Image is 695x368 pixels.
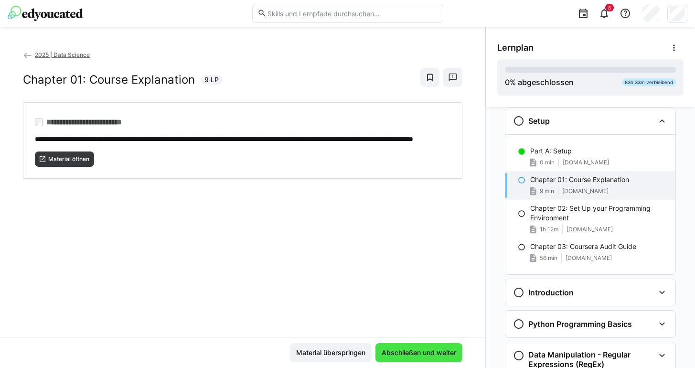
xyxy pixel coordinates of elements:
[528,319,632,329] h3: Python Programming Basics
[563,159,609,166] span: [DOMAIN_NAME]
[562,187,609,195] span: [DOMAIN_NAME]
[23,73,195,87] h2: Chapter 01: Course Explanation
[290,343,372,362] button: Material überspringen
[505,76,574,88] div: % abgeschlossen
[528,116,550,126] h3: Setup
[375,343,462,362] button: Abschließen und weiter
[35,51,90,58] span: 2025 | Data Science
[540,254,557,262] span: 56 min
[23,51,90,58] a: 2025 | Data Science
[540,187,554,195] span: 9 min
[530,242,636,251] p: Chapter 03: Coursera Audit Guide
[505,77,510,87] span: 0
[608,5,611,11] span: 8
[497,43,534,53] span: Lernplan
[540,226,558,233] span: 1h 12m
[204,75,219,85] span: 9 LP
[267,9,438,18] input: Skills und Lernpfade durchsuchen…
[567,226,613,233] span: [DOMAIN_NAME]
[528,288,574,297] h3: Introduction
[295,348,367,357] span: Material überspringen
[540,159,555,166] span: 0 min
[530,146,572,156] p: Part A: Setup
[530,175,629,184] p: Chapter 01: Course Explanation
[530,204,668,223] p: Chapter 02: Set Up your Programming Environment
[566,254,612,262] span: [DOMAIN_NAME]
[35,152,94,167] button: Material öffnen
[47,155,90,163] span: Material öffnen
[380,348,458,357] span: Abschließen und weiter
[622,78,676,86] div: 83h 33m verbleibend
